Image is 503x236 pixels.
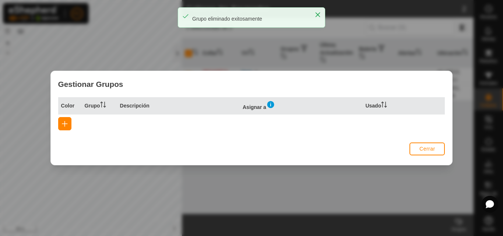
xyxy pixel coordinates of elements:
div: Grupo eliminado exitosamente [192,15,307,23]
th: Asignar a [240,97,362,115]
button: Cerrar [409,142,445,155]
th: Descripción [117,97,240,115]
div: Gestionar Grupos [51,71,453,97]
th: Grupo [82,97,117,115]
th: Usado [362,97,398,115]
span: Cerrar [419,146,435,152]
button: Close [313,10,323,20]
img: Información [266,100,275,109]
th: Color [58,97,82,115]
